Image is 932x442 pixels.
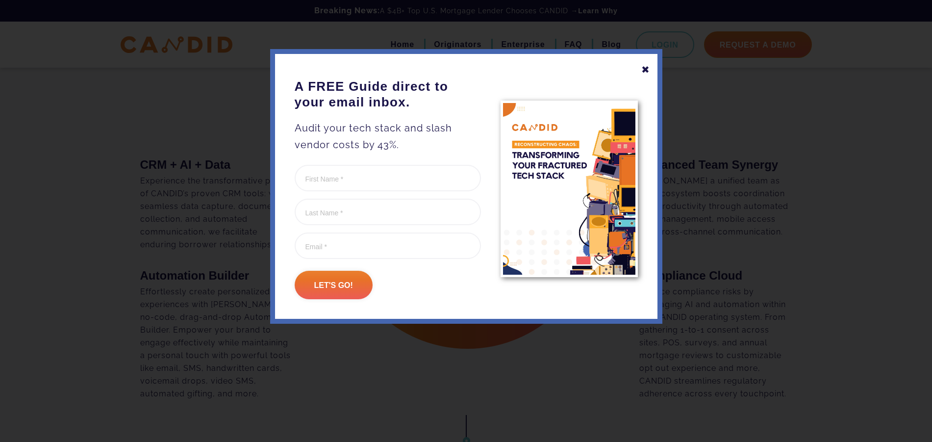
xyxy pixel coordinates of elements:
input: Last Name * [295,199,481,225]
p: Audit your tech stack and slash vendor costs by 43%. [295,120,481,153]
img: A FREE Guide direct to your email inbox. [501,101,638,277]
h3: A FREE Guide direct to your email inbox. [295,78,481,110]
input: Email * [295,233,481,259]
div: ✖ [641,61,650,78]
input: Let's go! [295,271,373,299]
input: First Name * [295,165,481,191]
